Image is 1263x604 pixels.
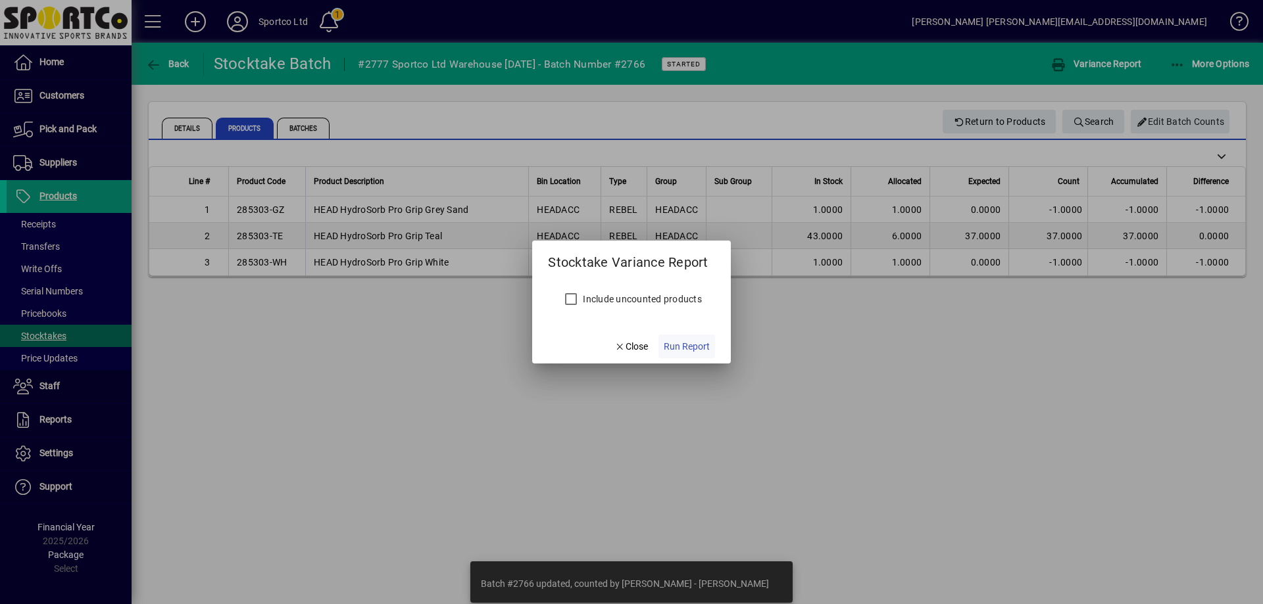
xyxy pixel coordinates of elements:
[664,340,710,354] span: Run Report
[532,241,724,273] h2: Stocktake Variance Report
[608,335,653,358] button: Close
[658,335,715,358] button: Run Report
[614,340,648,354] span: Close
[580,292,702,306] label: Include uncounted products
